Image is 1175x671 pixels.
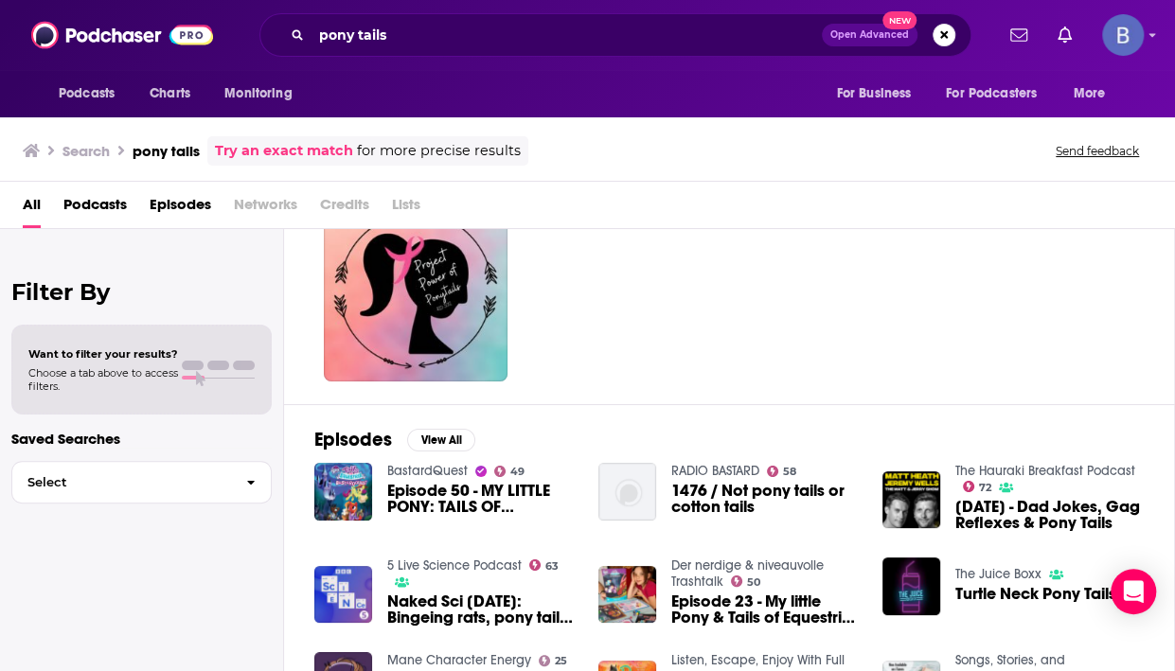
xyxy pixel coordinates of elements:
[11,278,272,306] h2: Filter By
[934,76,1064,112] button: open menu
[314,428,392,451] h2: Episodes
[510,468,525,476] span: 49
[830,30,909,40] span: Open Advanced
[955,463,1135,479] a: The Hauraki Breakfast Podcast
[494,466,525,477] a: 49
[671,593,860,626] a: Episode 23 - My little Pony & Tails of Equestria: Kinderkram oder Therapie? (Staffel 3)
[314,428,475,451] a: EpisodesView All
[387,652,531,668] a: Mane Character Energy
[955,499,1144,531] a: Mar 25 - Dad Jokes, Gag Reflexes & Pony Tails
[23,189,41,228] a: All
[387,593,576,626] span: Naked Sci [DATE]: Bingeing rats, pony tails and thinking thin
[150,80,190,107] span: Charts
[259,13,971,57] div: Search podcasts, credits, & more...
[137,76,202,112] a: Charts
[955,586,1116,602] a: Turtle Neck Pony Tails
[28,347,178,361] span: Want to filter your results?
[1074,80,1106,107] span: More
[312,20,822,50] input: Search podcasts, credits, & more...
[671,557,824,590] a: Der nerdige & niveauvolle Trashtalk
[1111,569,1156,614] div: Open Intercom Messenger
[45,76,139,112] button: open menu
[133,142,200,160] h3: pony tails
[767,466,797,477] a: 58
[731,575,761,587] a: 50
[320,189,369,228] span: Credits
[823,76,935,112] button: open menu
[882,11,917,29] span: New
[314,463,372,521] img: Episode 50 - MY LITTLE PONY: TAILS OF ESQUESTRIA
[11,430,272,448] p: Saved Searches
[407,429,475,451] button: View All
[955,566,1041,582] a: The Juice Boxx
[979,484,991,492] span: 72
[224,80,292,107] span: Monitoring
[946,80,1037,107] span: For Podcasters
[211,76,316,112] button: open menu
[314,566,372,624] img: Naked Sci 24 Sep 12: Bingeing rats, pony tails and thinking thin
[1060,76,1130,112] button: open menu
[836,80,911,107] span: For Business
[598,463,656,521] img: 1476 / Not pony tails or cotton tails
[955,499,1144,531] span: [DATE] - Dad Jokes, Gag Reflexes & Pony Tails
[529,559,560,571] a: 63
[392,189,420,228] span: Lists
[822,24,917,46] button: Open AdvancedNew
[11,461,272,503] button: Select
[387,463,468,479] a: BastardQuest
[1050,143,1145,159] button: Send feedback
[783,468,796,476] span: 58
[12,476,231,488] span: Select
[62,142,110,160] h3: Search
[539,655,568,666] a: 25
[598,566,656,624] img: Episode 23 - My little Pony & Tails of Equestria: Kinderkram oder Therapie? (Staffel 3)
[1102,14,1144,56] span: Logged in as BTallent
[387,557,522,574] a: 5 Live Science Podcast
[555,657,567,665] span: 25
[1050,19,1079,51] a: Show notifications dropdown
[963,481,992,492] a: 72
[1102,14,1144,56] img: User Profile
[747,578,760,587] span: 50
[671,483,860,515] a: 1476 / Not pony tails or cotton tails
[150,189,211,228] a: Episodes
[31,17,213,53] img: Podchaser - Follow, Share and Rate Podcasts
[1102,14,1144,56] button: Show profile menu
[882,557,940,615] img: Turtle Neck Pony Tails
[28,366,178,393] span: Choose a tab above to access filters.
[387,483,576,515] a: Episode 50 - MY LITTLE PONY: TAILS OF ESQUESTRIA
[357,140,521,162] span: for more precise results
[215,140,353,162] a: Try an exact match
[671,463,759,479] a: RADIO BASTARD
[63,189,127,228] a: Podcasts
[545,562,559,571] span: 63
[59,80,115,107] span: Podcasts
[882,471,940,529] img: Mar 25 - Dad Jokes, Gag Reflexes & Pony Tails
[1003,19,1035,51] a: Show notifications dropdown
[234,189,297,228] span: Networks
[387,593,576,626] a: Naked Sci 24 Sep 12: Bingeing rats, pony tails and thinking thin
